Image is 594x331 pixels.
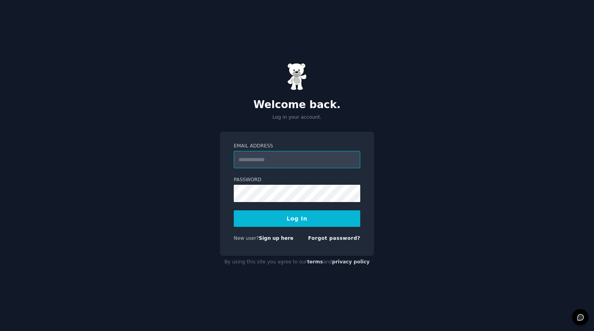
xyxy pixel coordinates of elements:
[220,99,374,111] h2: Welcome back.
[308,235,360,241] a: Forgot password?
[220,256,374,268] div: By using this site you agree to our and
[234,177,360,184] label: Password
[234,210,360,227] button: Log In
[234,235,259,241] span: New user?
[259,235,293,241] a: Sign up here
[307,259,323,265] a: terms
[220,114,374,121] p: Log in your account.
[332,259,370,265] a: privacy policy
[287,63,307,90] img: Gummy Bear
[234,143,360,150] label: Email Address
